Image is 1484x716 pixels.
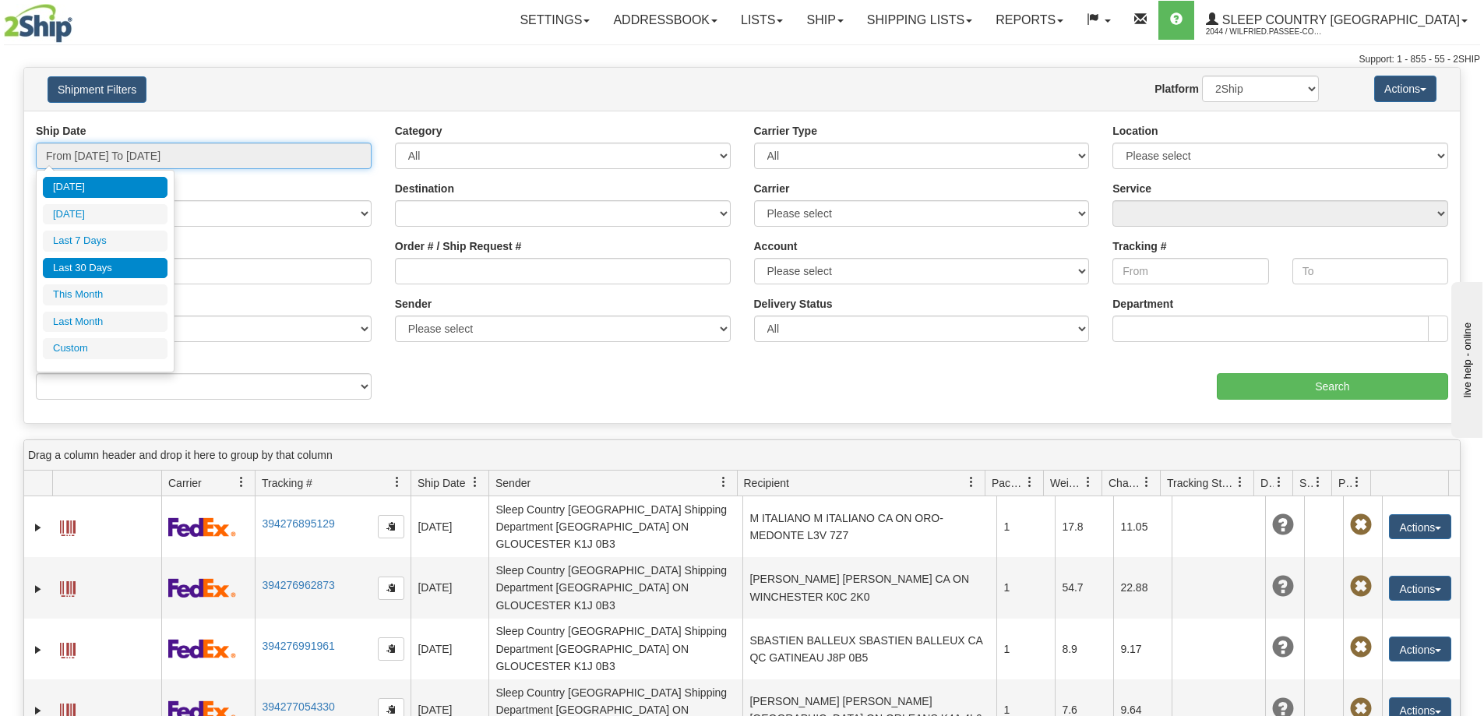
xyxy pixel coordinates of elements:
[43,338,167,359] li: Custom
[4,4,72,43] img: logo2044.jpg
[710,469,737,496] a: Sender filter column settings
[228,469,255,496] a: Carrier filter column settings
[754,123,817,139] label: Carrier Type
[48,76,146,103] button: Shipment Filters
[601,1,729,40] a: Addressbook
[395,238,522,254] label: Order # / Ship Request #
[742,496,996,557] td: M ITALIANO M ITALIANO CA ON ORO-MEDONTE L3V 7Z7
[984,1,1075,40] a: Reports
[262,579,334,591] a: 394276962873
[1194,1,1479,40] a: Sleep Country [GEOGRAPHIC_DATA] 2044 / Wilfried.Passee-Coutrin
[754,238,798,254] label: Account
[1227,469,1253,496] a: Tracking Status filter column settings
[43,284,167,305] li: This Month
[744,475,789,491] span: Recipient
[168,578,236,598] img: 2 - FedEx
[1448,278,1482,437] iframe: chat widget
[168,475,202,491] span: Carrier
[1350,514,1372,536] span: Pickup Not Assigned
[1075,469,1102,496] a: Weight filter column settings
[1350,637,1372,658] span: Pickup Not Assigned
[60,574,76,599] a: Label
[262,475,312,491] span: Tracking #
[742,557,996,618] td: [PERSON_NAME] [PERSON_NAME] CA ON WINCHESTER K0C 2K0
[395,123,442,139] label: Category
[996,619,1055,679] td: 1
[1113,557,1172,618] td: 22.88
[1272,637,1294,658] span: Unknown
[1299,475,1313,491] span: Shipment Issues
[1154,81,1199,97] label: Platform
[1218,13,1460,26] span: Sleep Country [GEOGRAPHIC_DATA]
[395,296,432,312] label: Sender
[1272,576,1294,598] span: Unknown
[262,700,334,713] a: 394277054330
[508,1,601,40] a: Settings
[462,469,488,496] a: Ship Date filter column settings
[43,177,167,198] li: [DATE]
[958,469,985,496] a: Recipient filter column settings
[43,231,167,252] li: Last 7 Days
[1017,469,1043,496] a: Packages filter column settings
[1217,373,1448,400] input: Search
[488,619,742,679] td: Sleep Country [GEOGRAPHIC_DATA] Shipping Department [GEOGRAPHIC_DATA] ON GLOUCESTER K1J 0B3
[1055,496,1113,557] td: 17.8
[855,1,984,40] a: Shipping lists
[754,296,833,312] label: Delivery Status
[43,204,167,225] li: [DATE]
[1389,514,1451,539] button: Actions
[168,639,236,658] img: 2 - FedEx
[1167,475,1235,491] span: Tracking Status
[795,1,855,40] a: Ship
[378,515,404,538] button: Copy to clipboard
[996,557,1055,618] td: 1
[43,258,167,279] li: Last 30 Days
[754,181,790,196] label: Carrier
[1389,576,1451,601] button: Actions
[30,520,46,535] a: Expand
[1113,619,1172,679] td: 9.17
[12,13,144,25] div: live help - online
[411,496,488,557] td: [DATE]
[1374,76,1436,102] button: Actions
[1350,576,1372,598] span: Pickup Not Assigned
[1272,514,1294,536] span: Unknown
[1292,258,1448,284] input: To
[384,469,411,496] a: Tracking # filter column settings
[1206,24,1323,40] span: 2044 / Wilfried.Passee-Coutrin
[992,475,1024,491] span: Packages
[1266,469,1292,496] a: Delivery Status filter column settings
[1133,469,1160,496] a: Charge filter column settings
[30,642,46,658] a: Expand
[1338,475,1352,491] span: Pickup Status
[1055,619,1113,679] td: 8.9
[488,496,742,557] td: Sleep Country [GEOGRAPHIC_DATA] Shipping Department [GEOGRAPHIC_DATA] ON GLOUCESTER K1J 0B3
[411,619,488,679] td: [DATE]
[395,181,454,196] label: Destination
[43,312,167,333] li: Last Month
[495,475,531,491] span: Sender
[1050,475,1083,491] span: Weight
[488,557,742,618] td: Sleep Country [GEOGRAPHIC_DATA] Shipping Department [GEOGRAPHIC_DATA] ON GLOUCESTER K1J 0B3
[378,577,404,600] button: Copy to clipboard
[418,475,465,491] span: Ship Date
[262,517,334,530] a: 394276895129
[60,636,76,661] a: Label
[60,513,76,538] a: Label
[1113,496,1172,557] td: 11.05
[996,496,1055,557] td: 1
[1112,181,1151,196] label: Service
[1112,296,1173,312] label: Department
[36,123,86,139] label: Ship Date
[411,557,488,618] td: [DATE]
[1112,123,1158,139] label: Location
[729,1,795,40] a: Lists
[4,53,1480,66] div: Support: 1 - 855 - 55 - 2SHIP
[1389,637,1451,661] button: Actions
[1260,475,1274,491] span: Delivery Status
[1109,475,1141,491] span: Charge
[262,640,334,652] a: 394276991961
[1305,469,1331,496] a: Shipment Issues filter column settings
[1112,238,1166,254] label: Tracking #
[1055,557,1113,618] td: 54.7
